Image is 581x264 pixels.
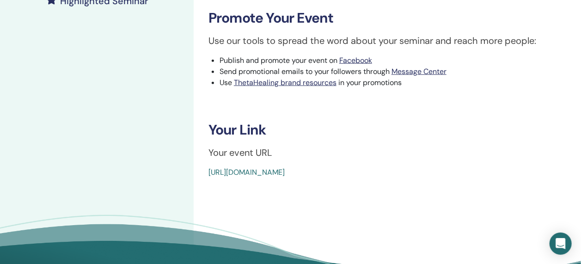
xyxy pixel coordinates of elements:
[391,67,446,76] a: Message Center
[220,66,566,77] li: Send promotional emails to your followers through
[550,233,572,255] div: Open Intercom Messenger
[208,34,566,48] p: Use our tools to spread the word about your seminar and reach more people:
[208,10,566,26] h3: Promote Your Event
[220,77,566,88] li: Use in your promotions
[208,122,566,138] h3: Your Link
[220,55,566,66] li: Publish and promote your event on
[208,167,285,177] a: [URL][DOMAIN_NAME]
[339,55,372,65] a: Facebook
[234,78,336,87] a: ThetaHealing brand resources
[208,146,566,160] p: Your event URL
